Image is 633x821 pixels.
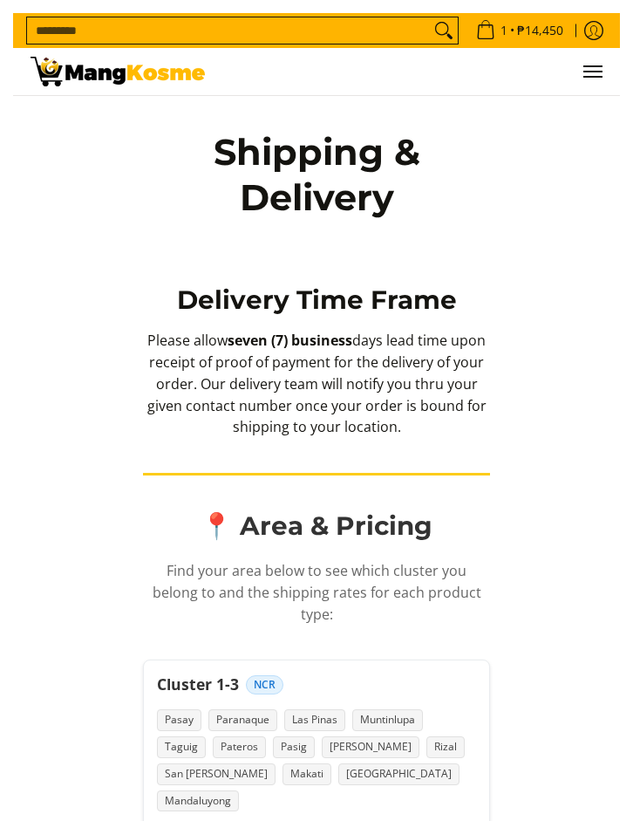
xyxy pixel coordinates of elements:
a: Cart [463,13,576,48]
span: Paranaque [208,709,277,731]
ul: Customer Navigation [222,48,602,95]
span: Mandaluyong [157,790,239,812]
span: San [PERSON_NAME] [157,763,276,785]
span: • [471,21,568,40]
img: Shipping &amp; Delivery Page l Mang Kosme: Home Appliances Warehouse Sale! [31,57,205,86]
span: NCR [246,675,283,694]
ul: Customer Navigation [22,13,611,48]
p: Find your area below to see which cluster you belong to and the shipping rates for each product t... [143,560,489,642]
span: [GEOGRAPHIC_DATA] [338,763,459,785]
span: Taguig [157,736,206,758]
h1: Shipping & Delivery [178,130,455,221]
span: Makati [282,763,331,785]
span: 1 [498,24,510,37]
span: ₱14,450 [514,24,566,37]
span: Rizal [426,736,465,758]
span: [PERSON_NAME] [322,736,419,758]
span: Pateros [213,736,266,758]
h2: 📍 Area & Pricing [143,510,489,543]
h2: Delivery Time Frame [143,284,489,317]
span: Las Pinas [284,709,345,731]
a: Log in [576,13,611,48]
nav: Main Menu [222,48,602,95]
button: Search [430,17,458,44]
span: Pasig [273,736,315,758]
p: Please allow days lead time upon receipt of proof of payment for the delivery of your order. Our ... [143,330,489,455]
span: Muntinlupa [352,709,423,731]
strong: Cluster 1-3 [157,674,239,695]
span: Pasay [157,709,201,731]
button: Menu [582,48,602,95]
b: seven (7) business [228,331,352,350]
